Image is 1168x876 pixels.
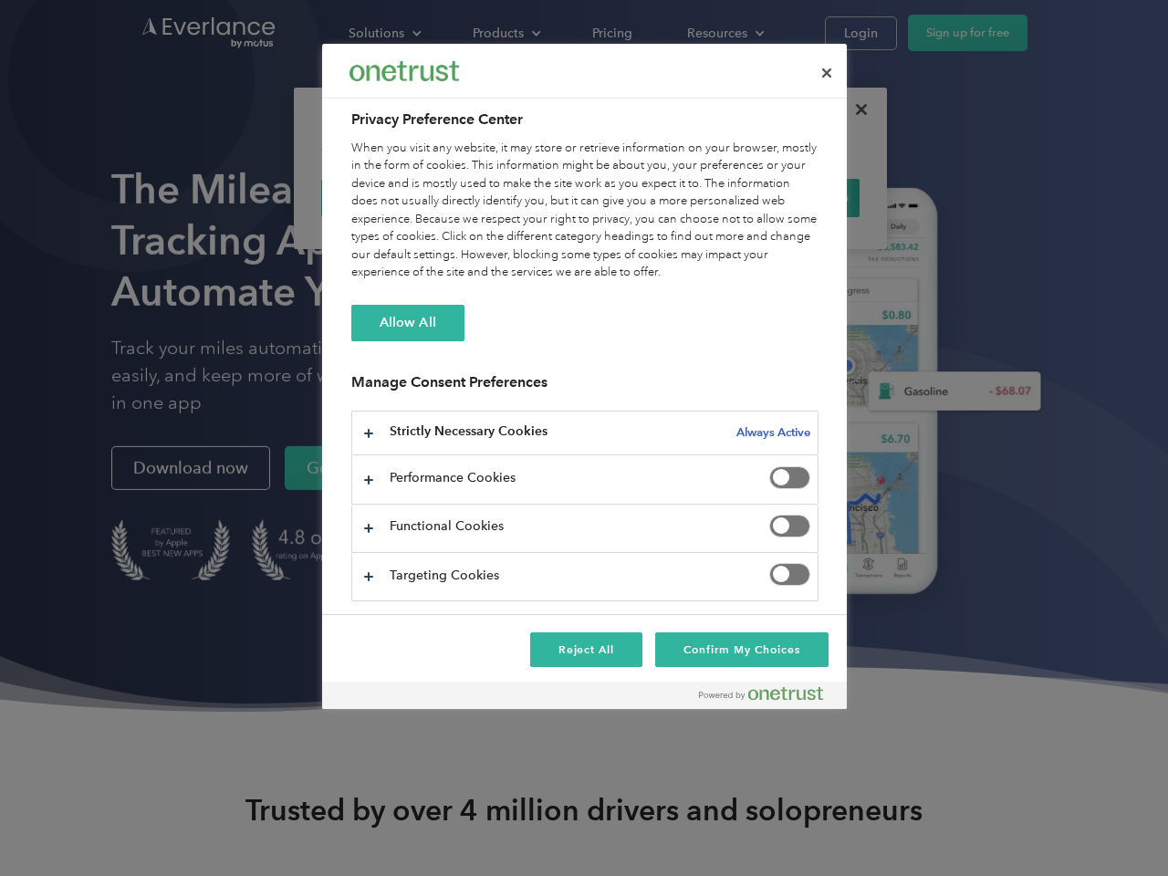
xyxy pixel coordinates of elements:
[349,61,459,80] img: Everlance
[351,109,819,130] h2: Privacy Preference Center
[655,632,828,667] button: Confirm My Choices
[349,53,459,89] div: Everlance
[322,44,847,709] div: Preference center
[699,686,823,701] img: Powered by OneTrust Opens in a new Tab
[807,53,847,93] button: Close
[322,44,847,709] div: Privacy Preference Center
[351,305,464,341] button: Allow All
[530,632,643,667] button: Reject All
[351,373,819,401] h3: Manage Consent Preferences
[699,686,838,709] a: Powered by OneTrust Opens in a new Tab
[351,140,819,282] div: When you visit any website, it may store or retrieve information on your browser, mostly in the f...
